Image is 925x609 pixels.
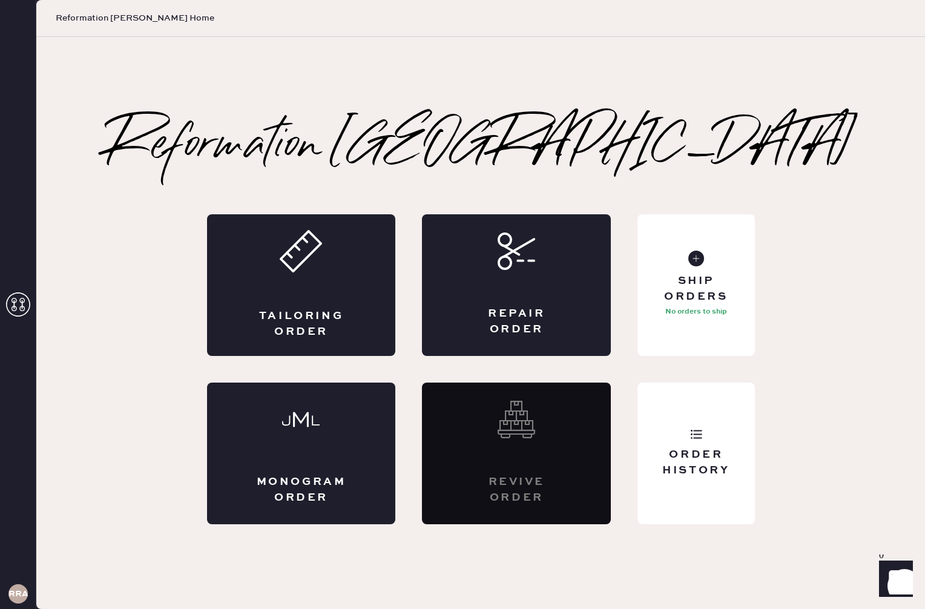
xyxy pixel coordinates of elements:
div: Tailoring Order [255,309,347,339]
div: Interested? Contact us at care@hemster.co [422,383,611,524]
div: Ship Orders [647,274,745,304]
iframe: Front Chat [867,555,920,607]
h3: RRA [8,590,28,598]
div: Monogram Order [255,475,347,505]
h2: Reformation [GEOGRAPHIC_DATA] [107,122,855,171]
span: Reformation [PERSON_NAME] Home [56,12,214,24]
div: Revive order [470,475,562,505]
p: No orders to ship [665,304,727,319]
div: Repair Order [470,306,562,337]
div: Order History [647,447,745,478]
